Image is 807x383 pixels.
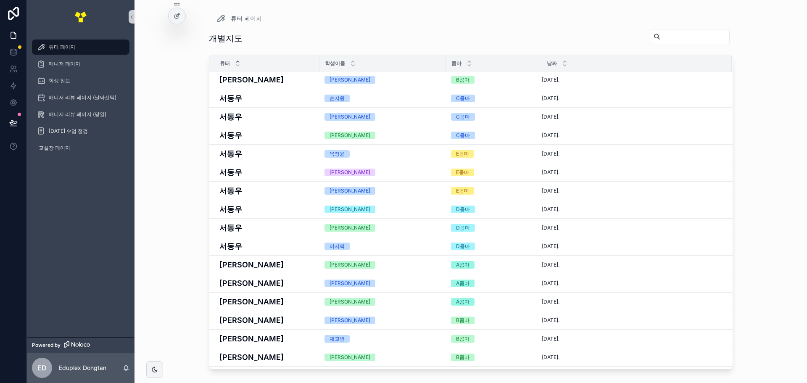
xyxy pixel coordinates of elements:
a: 서동우 [219,222,314,233]
span: [DATE]. [542,114,559,120]
a: B콤마 [451,76,536,84]
a: [DATE]. [542,114,722,120]
h1: 개별지도 [209,32,243,44]
a: 서동우 [219,92,314,104]
a: [PERSON_NAME] [324,169,441,176]
div: [PERSON_NAME] [330,187,370,195]
a: 튜터 페이지 [32,40,129,55]
div: [PERSON_NAME] [330,224,370,232]
a: [PERSON_NAME] [219,351,314,363]
div: E콤마 [456,187,469,195]
p: Eduplex Dongtan [59,364,106,372]
div: [PERSON_NAME] [330,354,370,361]
span: [DATE]. [542,298,559,305]
a: 서동우 [219,129,314,141]
div: C콤마 [456,132,470,139]
img: App logo [74,10,87,24]
a: A콤마 [451,261,536,269]
div: A콤마 [456,261,469,269]
a: [DATE]. [542,169,722,176]
span: [DATE]. [542,335,559,342]
div: A콤마 [456,298,469,306]
a: D콤마 [451,224,536,232]
div: D콤마 [456,243,470,250]
div: [PERSON_NAME] [330,280,370,287]
a: [PERSON_NAME] [219,296,314,307]
a: 튜터 페이지 [216,13,262,24]
div: C콤마 [456,113,470,121]
a: D콤마 [451,243,536,250]
div: [PERSON_NAME] [330,317,370,324]
div: 이시맥 [330,243,345,250]
a: [PERSON_NAME] [324,113,441,121]
span: [DATE]. [542,280,559,287]
div: scrollable content [27,34,134,166]
a: [PERSON_NAME] [219,333,314,344]
span: 콤마 [451,60,462,67]
a: 서동우 [219,185,314,196]
h4: [PERSON_NAME] [219,314,314,326]
span: 교실장 페이지 [39,145,70,151]
a: 서동우 [219,166,314,178]
a: 서동우 [219,203,314,215]
a: A콤마 [451,298,536,306]
div: 손지원 [330,95,345,102]
a: [PERSON_NAME] [324,132,441,139]
div: 목정윤 [330,150,345,158]
a: C콤마 [451,113,536,121]
div: C콤마 [456,95,470,102]
a: [PERSON_NAME] [324,76,441,84]
a: [DATE]. [542,354,722,361]
a: [DATE]. [542,151,722,157]
span: ED [37,363,47,373]
span: [DATE]. [542,188,559,194]
a: [DATE]. [542,243,722,250]
a: B콤마 [451,354,536,361]
a: [DATE]. [542,335,722,342]
a: [PERSON_NAME] [324,317,441,324]
span: 튜터 페이지 [231,14,262,23]
span: [DATE] 수업 점검 [49,128,88,135]
a: [PERSON_NAME] [324,354,441,361]
a: 목정윤 [324,150,441,158]
a: [PERSON_NAME] [219,277,314,289]
div: E콤마 [456,169,469,176]
a: E콤마 [451,169,536,176]
a: Powered by [27,337,134,353]
span: 학생 정보 [49,77,70,84]
a: [DATE]. [542,298,722,305]
a: C콤마 [451,95,536,102]
span: [DATE]. [542,132,559,139]
a: [PERSON_NAME] [219,259,314,270]
h4: [PERSON_NAME] [219,74,314,85]
div: [PERSON_NAME] [330,261,370,269]
div: 채교빈 [330,335,345,343]
span: 매니저 리뷰 페이지 (당일) [49,111,106,118]
a: [DATE]. [542,280,722,287]
a: [DATE]. [542,206,722,213]
div: [PERSON_NAME] [330,169,370,176]
span: 매니저 리뷰 페이지 (날짜선택) [49,94,116,101]
div: B콤마 [456,335,469,343]
span: 학생이름 [325,60,345,67]
a: [DATE]. [542,77,722,83]
div: B콤마 [456,76,469,84]
a: 서동우 [219,148,314,159]
div: [PERSON_NAME] [330,298,370,306]
a: [PERSON_NAME] [324,224,441,232]
div: [PERSON_NAME] [330,76,370,84]
a: [PERSON_NAME] [324,261,441,269]
span: [DATE]. [542,169,559,176]
a: C콤마 [451,132,536,139]
a: [DATE] 수업 점검 [32,124,129,139]
a: 채교빈 [324,335,441,343]
a: B콤마 [451,317,536,324]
